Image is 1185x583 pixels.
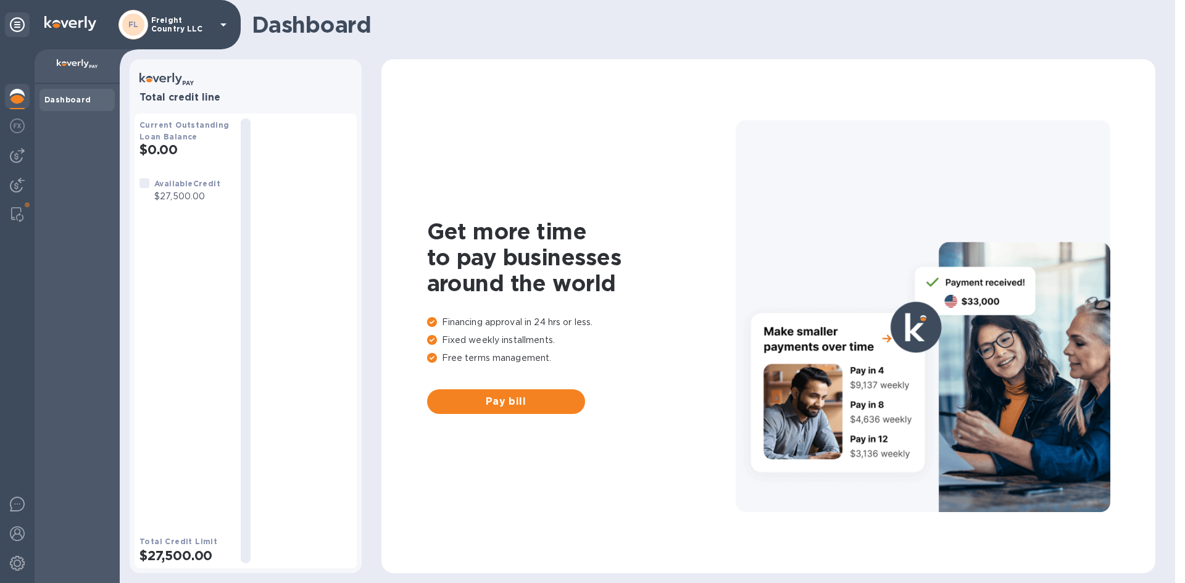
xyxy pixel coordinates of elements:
h3: Total credit line [139,92,352,104]
button: Pay bill [427,389,585,414]
p: Freight Country LLC [151,16,213,33]
img: Foreign exchange [10,118,25,133]
p: Free terms management. [427,352,736,365]
img: Logo [44,16,96,31]
h1: Dashboard [252,12,1149,38]
b: Total Credit Limit [139,537,217,546]
b: Current Outstanding Loan Balance [139,120,230,141]
p: Financing approval in 24 hrs or less. [427,316,736,329]
p: $27,500.00 [154,190,220,203]
div: Unpin categories [5,12,30,37]
span: Pay bill [437,394,575,409]
b: Available Credit [154,179,220,188]
h2: $0.00 [139,142,231,157]
b: FL [128,20,139,29]
h1: Get more time to pay businesses around the world [427,218,736,296]
b: Dashboard [44,95,91,104]
h2: $27,500.00 [139,548,231,563]
p: Fixed weekly installments. [427,334,736,347]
